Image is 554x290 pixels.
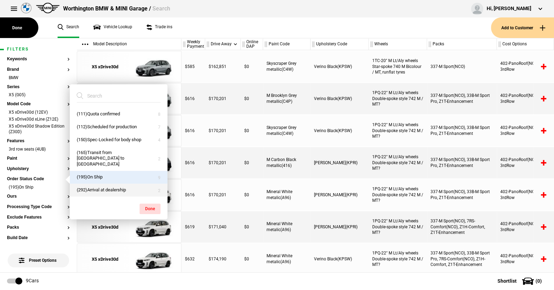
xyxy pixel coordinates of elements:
div: $0 [241,211,263,243]
div: X5 xDrive30d [92,256,118,262]
div: 402-PanoRoof(NCO), 4UB-3rdRow [497,51,554,82]
section: Order Status Code(195)On Ship [7,177,70,194]
button: (111)Quota confirmed [70,108,167,121]
div: 1PQ-22" M Lt/Aly wheels Double-spoke style 742 M / MT? [369,83,427,114]
img: mini.png [36,3,60,13]
div: $170,201 [205,115,241,146]
a: X5 xDrive30d [81,244,129,275]
div: 9 Cars [26,277,39,284]
div: $162,851 [205,51,241,82]
section: Model CodeX5 xDrive30d (12EV)X5 xDrive30d xLine (Z12E)X5 xDrive30d Shadow Edition (Z30D) [7,102,70,139]
li: X5 xDrive30d (12EV) [7,109,70,116]
section: Build Date [7,236,70,246]
a: Vehicle Lookup [93,17,132,38]
div: Drive Away [205,38,240,50]
div: Skyscraper Grey metallic(C4W) [263,51,310,82]
div: 337-M Sport(NCO), 33B-M Sport Pro, 7RS-Comfort(NCO), Z1H-Comfort, Z1T-Enhancement [427,243,497,275]
div: Packs [427,38,496,50]
div: Verino Black(KPSW) [310,83,369,114]
div: $0 [241,51,263,82]
div: Wheels [369,38,427,50]
div: $170,201 [205,147,241,178]
section: Packs [7,225,70,236]
div: 402-PanoRoof(NCO), 4UB-3rdRow [497,243,554,275]
a: X5 xDrive30d [81,212,129,243]
section: Upholstery [7,167,70,177]
a: X5 xDrive30d [81,51,129,83]
div: $619 [181,211,205,243]
div: $0 [241,147,263,178]
div: Worthington BMW & MINI Garage / [63,5,170,13]
div: 337-M Sport(NCO), 7RS-Comfort(NCO), Z1H-Comfort, Z1T-Enhancement [427,211,497,243]
li: (195)On Ship [7,184,70,191]
div: Mineral White metalic(A96) [263,211,310,243]
span: Shortlist [497,278,517,283]
div: 1PQ-22" M Lt/Aly wheels Double-spoke style 742 M / MT? [369,211,427,243]
button: Shortlist(0) [487,272,554,290]
li: X5 xDrive30d Shadow Edition (Z30D) [7,123,70,136]
button: (165)Transit from [GEOGRAPHIC_DATA] to [GEOGRAPHIC_DATA] [70,146,167,171]
div: $616 [181,83,205,114]
button: (292)Arrival at dealership [70,184,167,197]
button: Series [7,85,70,90]
div: X5 xDrive30d [92,64,118,70]
a: Search [58,17,79,38]
div: $0 [241,243,263,275]
div: $0 [241,115,263,146]
span: Search [152,5,170,12]
div: Skyscraper Grey metallic(C4W) [263,115,310,146]
h1: Filters [7,47,70,52]
section: BrandBMW [7,67,70,85]
section: Paint [7,156,70,167]
button: Keywords [7,57,70,62]
button: Build Date [7,236,70,241]
section: Processing Type Code [7,205,70,215]
div: $171,040 [205,211,241,243]
img: cosySec [129,212,178,243]
div: [PERSON_NAME](KPRI) [310,211,369,243]
div: $170,201 [205,83,241,114]
div: 337-M Sport(NCO) [427,51,497,82]
div: Upholstery Code [310,38,368,50]
div: $616 [181,115,205,146]
div: X5 xDrive30d [92,224,118,230]
div: Mineral White metalic(A96) [263,179,310,211]
div: Weekly Payment [181,38,205,50]
div: $0 [241,83,263,114]
button: Ours [7,194,70,199]
div: 337-M Sport(NCO), 33B-M Sport Pro, Z1T-Enhancement [427,147,497,178]
img: cosySec [129,244,178,275]
div: M Brooklyn Grey metallic(C4P) [263,83,310,114]
div: [PERSON_NAME](KPRI) [310,147,369,178]
img: bmw.png [21,3,31,13]
section: Ours [7,194,70,205]
div: [PERSON_NAME](KPRI) [310,179,369,211]
div: Hi, [PERSON_NAME] [487,5,531,12]
div: $174,190 [205,243,241,275]
div: 1PQ-22" M Lt/Aly wheels Double-spoke style 742 M / MT? [369,179,427,211]
div: 337-M Sport(NCO), 33B-M Sport Pro, Z1T-Enhancement [427,83,497,114]
button: Paint [7,156,70,161]
div: Verino Black(KPSW) [310,243,369,275]
button: Features [7,139,70,144]
div: $616 [181,179,205,211]
button: (150)Spec-Locked for body shop [70,133,167,146]
button: (195)On Ship [70,171,167,184]
div: 402-PanoRoof(NCO), 4UB-3rdRow [497,147,554,178]
div: $0 [241,179,263,211]
button: Done [140,204,160,214]
li: X5 (G05) [7,92,70,99]
div: Cost Options [497,38,553,50]
span: Preset Options [20,249,57,263]
a: Trade ins [146,17,172,38]
button: Processing Type Code [7,205,70,209]
button: Packs [7,225,70,230]
img: cosySec [129,51,178,83]
section: SeriesX5 (G05) [7,85,70,102]
div: M Carbon Black metallic(416) [263,147,310,178]
img: cosySec [129,83,178,115]
a: X5 xDrive30d [81,83,129,115]
div: 1PQ-22" M Lt/Aly wheels Double-spoke style 742 M / MT? [369,243,427,275]
button: Upholstery [7,167,70,171]
div: Mineral White metalic(A96) [263,243,310,275]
